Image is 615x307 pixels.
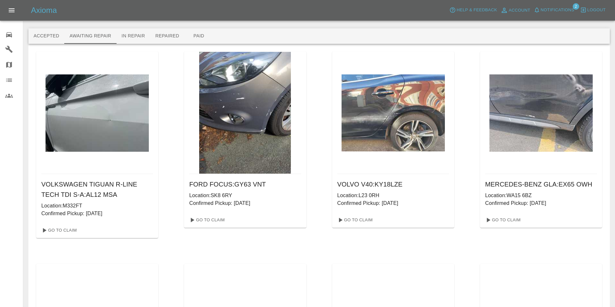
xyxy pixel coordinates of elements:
[4,3,19,18] button: Open drawer
[485,199,597,207] p: Confirmed Pickup: [DATE]
[189,199,301,207] p: Confirmed Pickup: [DATE]
[337,192,449,199] p: Location: L23 0RH
[337,179,449,189] h6: VOLVO V40 : KY18LZE
[39,225,78,235] a: Go To Claim
[448,5,498,15] button: Help & Feedback
[184,28,213,44] button: Paid
[337,199,449,207] p: Confirmed Pickup: [DATE]
[541,6,574,14] span: Notifications
[187,215,226,225] a: Go To Claim
[189,192,301,199] p: Location: SK8 6RY
[335,215,374,225] a: Go To Claim
[485,192,597,199] p: Location: WA15 6BZ
[150,28,184,44] button: Repaired
[41,210,153,217] p: Confirmed Pickup: [DATE]
[456,6,497,14] span: Help & Feedback
[509,7,530,14] span: Account
[189,179,301,189] h6: FORD FOCUS : GY63 VNT
[41,202,153,210] p: Location: M332FT
[41,179,153,200] h6: VOLKSWAGEN TIGUAN R-LINE TECH TDI S-A : AL12 MSA
[579,5,607,15] button: Logout
[28,28,64,44] button: Accepted
[483,215,522,225] a: Go To Claim
[64,28,116,44] button: Awaiting Repair
[573,3,579,10] span: 2
[587,6,606,14] span: Logout
[31,5,57,15] h5: Axioma
[532,5,576,15] button: Notifications
[117,28,150,44] button: In Repair
[485,179,597,189] h6: MERCEDES-BENZ GLA : EX65 OWH
[499,5,532,15] a: Account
